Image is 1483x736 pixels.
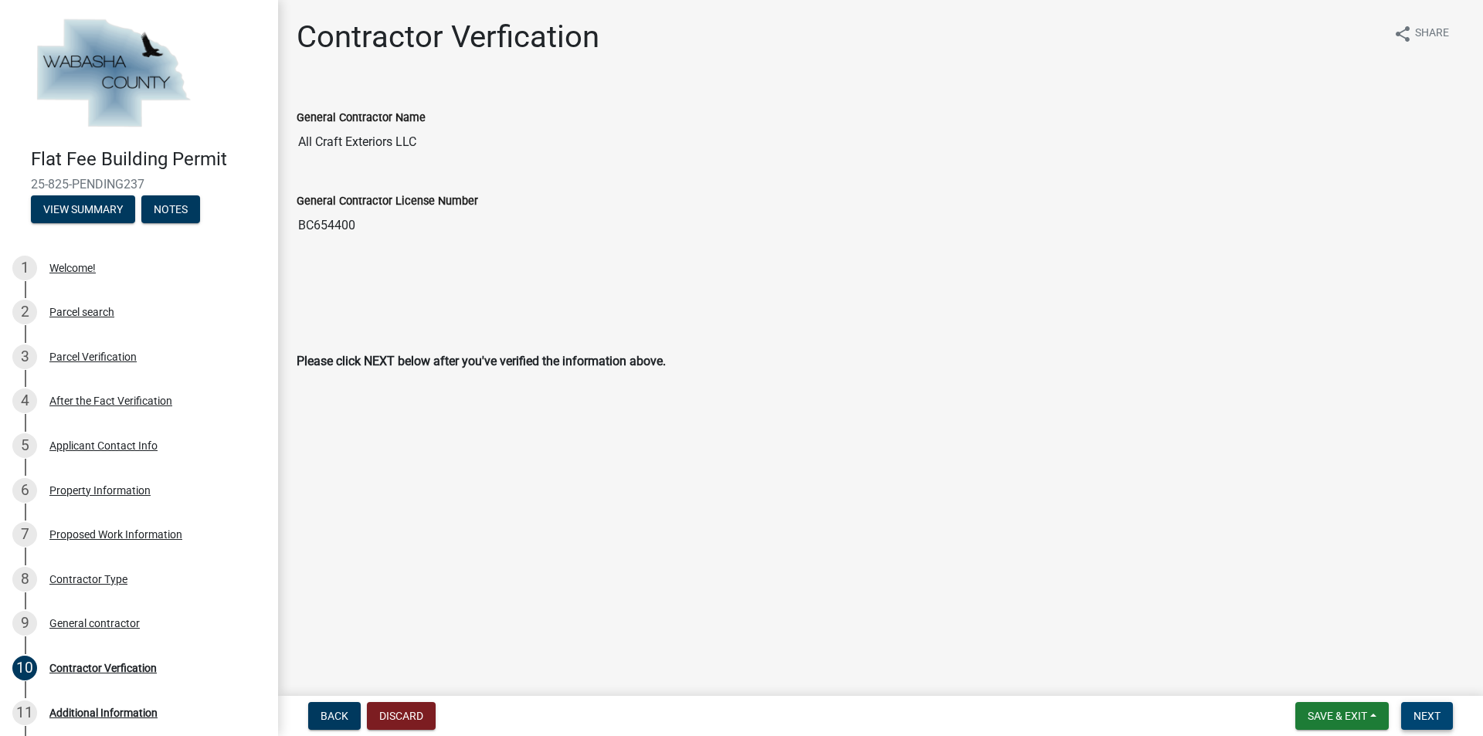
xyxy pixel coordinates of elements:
div: 6 [12,478,37,503]
i: share [1393,25,1412,43]
h4: Flat Fee Building Permit [31,148,266,171]
div: 11 [12,700,37,725]
wm-modal-confirm: Summary [31,204,135,216]
span: Share [1415,25,1449,43]
div: 4 [12,388,37,413]
div: 2 [12,300,37,324]
span: Back [321,710,348,722]
div: General contractor [49,618,140,629]
div: 1 [12,256,37,280]
div: Welcome! [49,263,96,273]
label: General Contractor License Number [297,196,478,207]
div: 3 [12,344,37,369]
div: Applicant Contact Info [49,440,158,451]
div: 8 [12,567,37,592]
span: Save & Exit [1308,710,1367,722]
div: Contractor Type [49,574,127,585]
div: 5 [12,433,37,458]
button: Notes [141,195,200,223]
span: 25-825-PENDING237 [31,177,247,192]
wm-modal-confirm: Notes [141,204,200,216]
div: 7 [12,522,37,547]
button: Next [1401,702,1453,730]
button: Back [308,702,361,730]
h1: Contractor Verfication [297,19,599,56]
div: Additional Information [49,707,158,718]
div: Contractor Verfication [49,663,157,673]
button: shareShare [1381,19,1461,49]
div: 10 [12,656,37,680]
div: Parcel search [49,307,114,317]
button: Discard [367,702,436,730]
button: View Summary [31,195,135,223]
div: Proposed Work Information [49,529,182,540]
button: Save & Exit [1295,702,1389,730]
div: Parcel Verification [49,351,137,362]
div: After the Fact Verification [49,395,172,406]
div: Property Information [49,485,151,496]
img: Wabasha County, Minnesota [31,16,195,132]
strong: Please click NEXT below after you've verified the information above. [297,354,666,368]
div: 9 [12,611,37,636]
span: Next [1413,710,1441,722]
label: General Contractor Name [297,113,426,124]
